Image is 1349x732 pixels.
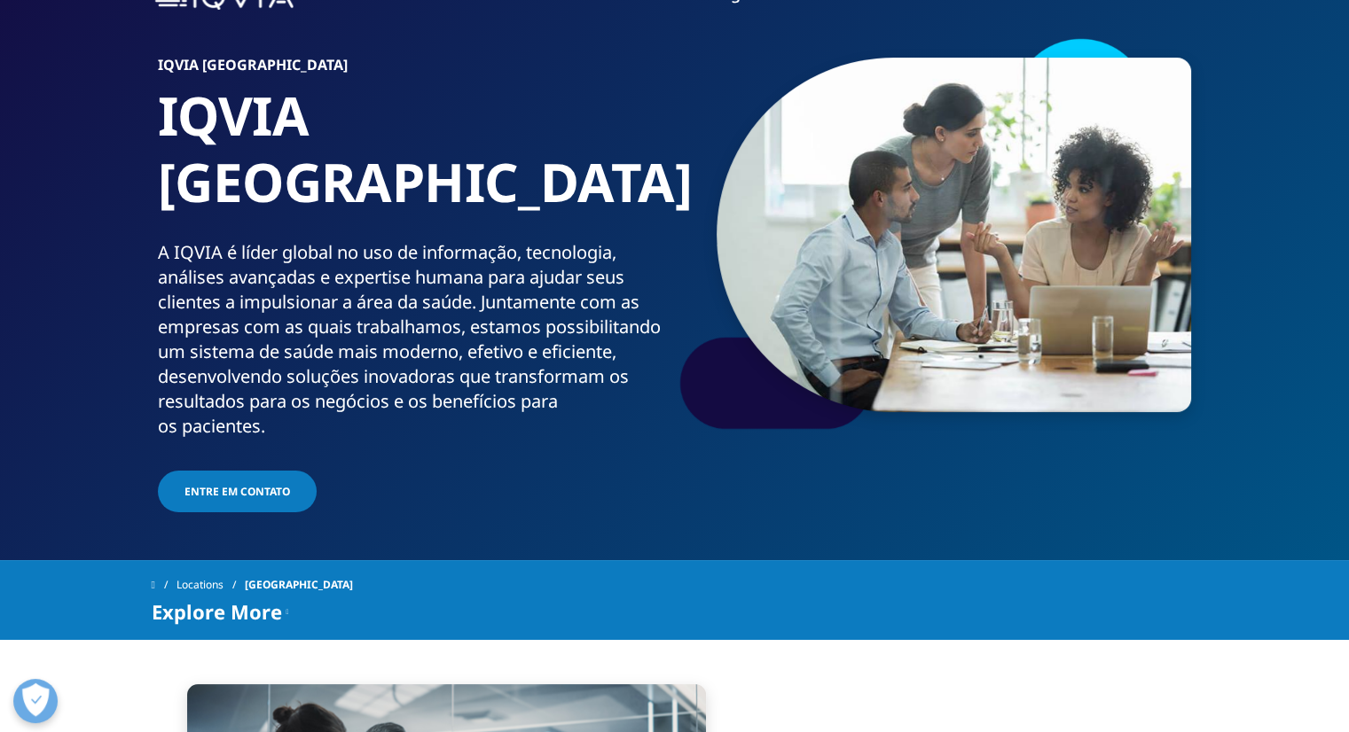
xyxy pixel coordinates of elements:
[158,471,317,512] a: Entre em contato
[158,240,668,439] div: A IQVIA é líder global no uso de informação, tecnologia, análises avançadas e expertise humana pa...
[245,569,353,601] span: [GEOGRAPHIC_DATA]
[158,58,668,82] h6: IQVIA [GEOGRAPHIC_DATA]
[717,58,1191,412] img: 106_small-group-discussion.jpg
[152,601,282,622] span: Explore More
[184,484,290,499] span: Entre em contato
[176,569,245,601] a: Locations
[13,679,58,723] button: Abrir preferências
[158,82,668,240] h1: IQVIA [GEOGRAPHIC_DATA]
